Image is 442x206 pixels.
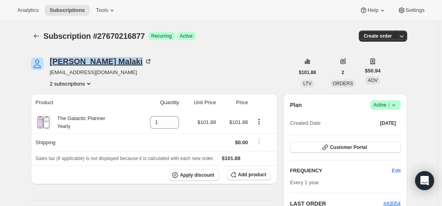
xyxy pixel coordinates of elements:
[222,155,240,161] span: $101.88
[368,78,377,83] span: AOV
[290,119,320,127] span: Created Date
[136,94,182,111] th: Quantity
[235,139,248,145] span: $0.00
[229,119,248,125] span: $101.88
[368,7,378,13] span: Help
[392,167,400,175] span: Edit
[181,94,218,111] th: Unit Price
[253,137,265,146] button: Shipping actions
[330,144,367,151] span: Customer Portal
[387,164,405,177] button: Edit
[393,5,429,16] button: Settings
[31,57,44,70] span: Stella Malaki
[169,169,219,181] button: Apply discount
[31,134,136,151] th: Shipping
[359,31,396,42] button: Create order
[57,124,70,129] small: Yearly
[50,7,85,13] span: Subscriptions
[180,33,193,39] span: Active
[380,120,396,126] span: [DATE]
[44,32,145,40] span: Subscription #27670216877
[198,119,216,125] span: $101.88
[290,142,400,153] button: Customer Portal
[13,5,43,16] button: Analytics
[227,169,271,180] button: Add product
[51,114,105,130] div: The Galactic Planner
[253,117,265,126] button: Product actions
[290,179,319,185] span: Every 1 year
[17,7,38,13] span: Analytics
[91,5,121,16] button: Tools
[50,69,152,76] span: [EMAIL_ADDRESS][DOMAIN_NAME]
[415,171,434,190] div: Open Intercom Messenger
[364,33,392,39] span: Create order
[294,67,321,78] button: $101.88
[238,172,266,178] span: Add product
[373,101,398,109] span: Active
[31,31,42,42] button: Subscriptions
[180,172,214,178] span: Apply discount
[36,114,50,130] img: product img
[50,57,152,65] div: [PERSON_NAME] Malaki
[375,118,401,129] button: [DATE]
[31,94,136,111] th: Product
[45,5,90,16] button: Subscriptions
[96,7,108,13] span: Tools
[290,101,302,109] h2: Plan
[36,156,214,161] span: Sales tax (if applicable) is not displayed because it is calculated with each new order.
[290,167,392,175] h2: FREQUENCY
[151,33,172,39] span: Recurring
[219,94,250,111] th: Price
[365,67,381,75] span: $50.94
[303,81,312,86] span: LTV
[355,5,391,16] button: Help
[388,102,389,108] span: |
[299,69,316,76] span: $101.88
[333,81,353,86] span: ORDERS
[406,7,425,13] span: Settings
[341,69,344,76] span: 2
[50,80,93,88] button: Product actions
[337,67,349,78] button: 2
